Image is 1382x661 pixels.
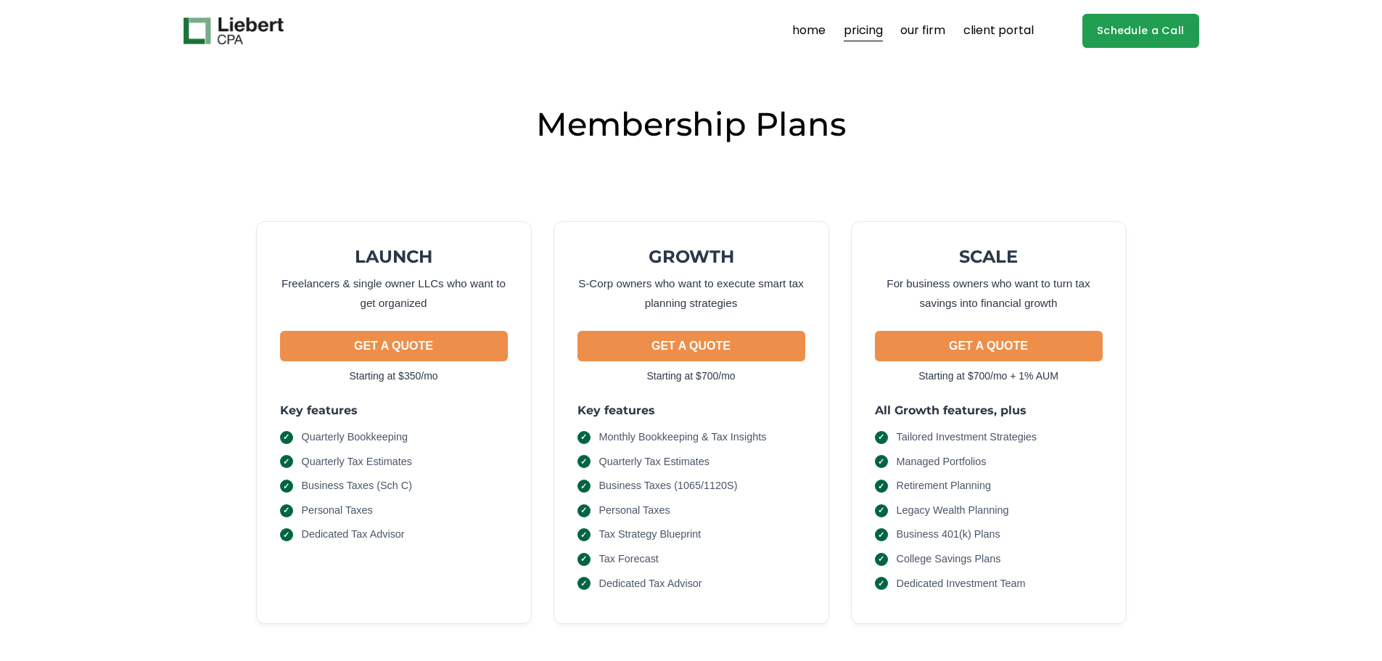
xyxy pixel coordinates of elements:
span: College Savings Plans [897,551,1001,567]
span: Tax Forecast [599,551,659,567]
span: Legacy Wealth Planning [897,503,1009,519]
span: Quarterly Tax Estimates [302,454,413,470]
button: GET A QUOTE [577,331,805,361]
span: Dedicated Investment Team [897,576,1026,592]
p: For business owners who want to turn tax savings into financial growth [875,274,1103,313]
h2: LAUNCH [280,245,508,268]
span: Quarterly Bookkeeping [302,430,408,446]
span: Managed Portfolios [897,454,987,470]
a: our firm [900,20,945,43]
span: Business Taxes (1065/1120S) [599,478,738,494]
h3: All Growth features, plus [875,403,1103,418]
h3: Key features [280,403,508,418]
p: Starting at $350/mo [280,367,508,385]
span: Business Taxes (Sch C) [302,478,413,494]
button: GET A QUOTE [875,331,1103,361]
span: Retirement Planning [897,478,991,494]
span: Monthly Bookkeeping & Tax Insights [599,430,767,446]
p: Starting at $700/mo + 1% AUM [875,367,1103,385]
a: Schedule a Call [1082,14,1199,48]
p: Starting at $700/mo [577,367,805,385]
span: Dedicated Tax Advisor [302,527,405,543]
a: pricing [844,20,883,43]
a: client portal [963,20,1034,43]
span: Dedicated Tax Advisor [599,576,702,592]
h2: SCALE [875,245,1103,268]
a: home [792,20,826,43]
img: Liebert CPA [184,17,284,45]
span: Business 401(k) Plans [897,527,1000,543]
h3: Key features [577,403,805,418]
h2: GROWTH [577,245,805,268]
span: Tailored Investment Strategies [897,430,1037,446]
span: Quarterly Tax Estimates [599,454,710,470]
button: GET A QUOTE [280,331,508,361]
span: Personal Taxes [302,503,373,519]
p: Freelancers & single owner LLCs who want to get organized [280,274,508,313]
h2: Membership Plans [184,103,1199,145]
span: Personal Taxes [599,503,670,519]
span: Tax Strategy Blueprint [599,527,702,543]
p: S-Corp owners who want to execute smart tax planning strategies [577,274,805,313]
